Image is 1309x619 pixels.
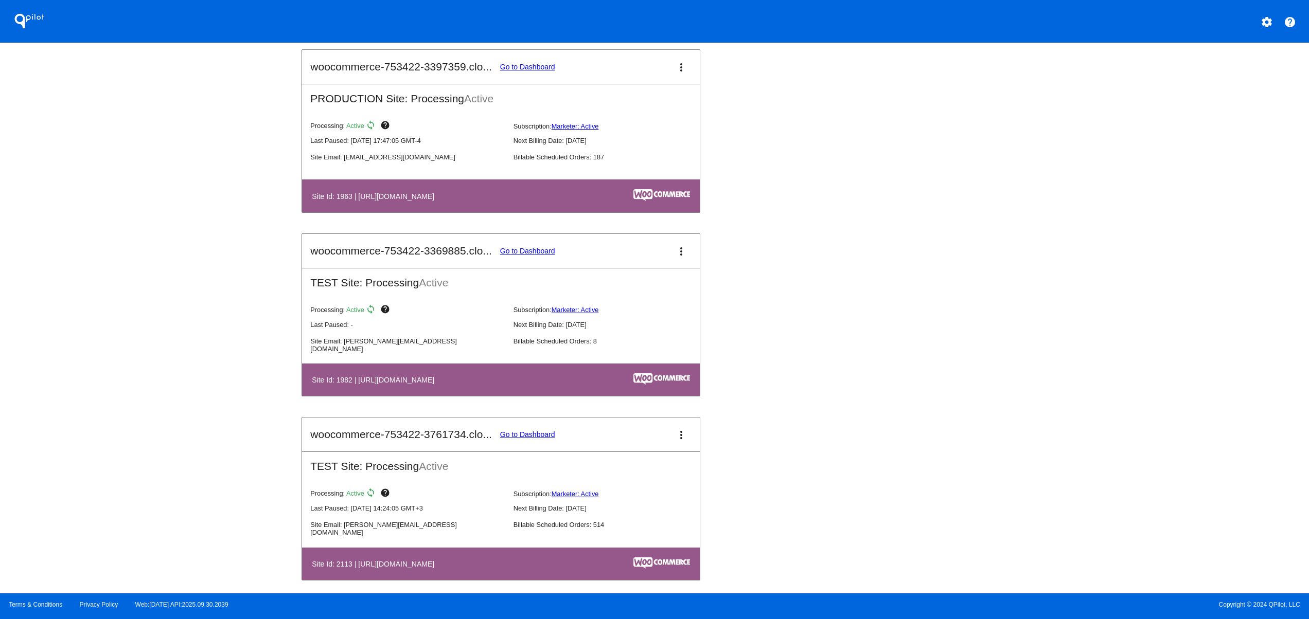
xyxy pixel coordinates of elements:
[380,488,393,500] mat-icon: help
[633,373,690,385] img: c53aa0e5-ae75-48aa-9bee-956650975ee5
[312,376,439,384] h4: Site Id: 1982 | [URL][DOMAIN_NAME]
[663,601,1300,608] span: Copyright © 2024 QPilot, LLC
[310,488,505,500] p: Processing:
[500,430,555,439] a: Go to Dashboard
[514,337,708,345] p: Billable Scheduled Orders: 8
[675,245,687,258] mat-icon: more_vert
[80,601,118,608] a: Privacy Policy
[9,11,50,31] h1: QPilot
[380,120,393,133] mat-icon: help
[312,192,439,201] h4: Site Id: 1963 | [URL][DOMAIN_NAME]
[366,120,378,133] mat-icon: sync
[310,504,505,512] p: Last Paused: [DATE] 14:24:05 GMT+3
[675,61,687,74] mat-icon: more_vert
[514,321,708,329] p: Next Billing Date: [DATE]
[310,61,492,73] h2: woocommerce-753422-3397359.clo...
[500,63,555,71] a: Go to Dashboard
[346,122,364,130] span: Active
[514,521,708,529] p: Billable Scheduled Orders: 514
[380,304,393,317] mat-icon: help
[310,137,505,144] p: Last Paused: [DATE] 17:47:05 GMT-4
[552,122,599,130] a: Marketer: Active
[514,504,708,512] p: Next Billing Date: [DATE]
[464,93,493,104] span: Active
[310,153,505,161] p: Site Email: [EMAIL_ADDRESS][DOMAIN_NAME]
[514,122,708,130] p: Subscription:
[552,490,599,498] a: Marketer: Active
[9,601,62,608] a: Terms & Conditions
[310,304,505,317] p: Processing:
[302,268,700,289] h2: TEST Site: Processing
[135,601,228,608] a: Web:[DATE] API:2025.09.30.2039
[1261,16,1273,28] mat-icon: settings
[514,137,708,144] p: Next Billing Date: [DATE]
[366,488,378,500] mat-icon: sync
[552,306,599,314] a: Marketer: Active
[633,189,690,201] img: c53aa0e5-ae75-48aa-9bee-956650975ee5
[419,460,448,472] span: Active
[514,153,708,161] p: Billable Scheduled Orders: 187
[310,245,492,257] h2: woocommerce-753422-3369885.clo...
[310,120,505,133] p: Processing:
[312,560,439,568] h4: Site Id: 2113 | [URL][DOMAIN_NAME]
[500,247,555,255] a: Go to Dashboard
[302,84,700,105] h2: PRODUCTION Site: Processing
[633,557,690,569] img: c53aa0e5-ae75-48aa-9bee-956650975ee5
[310,521,505,536] p: Site Email: [PERSON_NAME][EMAIL_ADDRESS][DOMAIN_NAME]
[310,337,505,353] p: Site Email: [PERSON_NAME][EMAIL_ADDRESS][DOMAIN_NAME]
[310,321,505,329] p: Last Paused: -
[366,304,378,317] mat-icon: sync
[514,306,708,314] p: Subscription:
[302,452,700,472] h2: TEST Site: Processing
[346,306,364,314] span: Active
[1284,16,1296,28] mat-icon: help
[419,277,448,288] span: Active
[346,490,364,498] span: Active
[675,429,687,441] mat-icon: more_vert
[514,490,708,498] p: Subscription:
[310,428,492,441] h2: woocommerce-753422-3761734.clo...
